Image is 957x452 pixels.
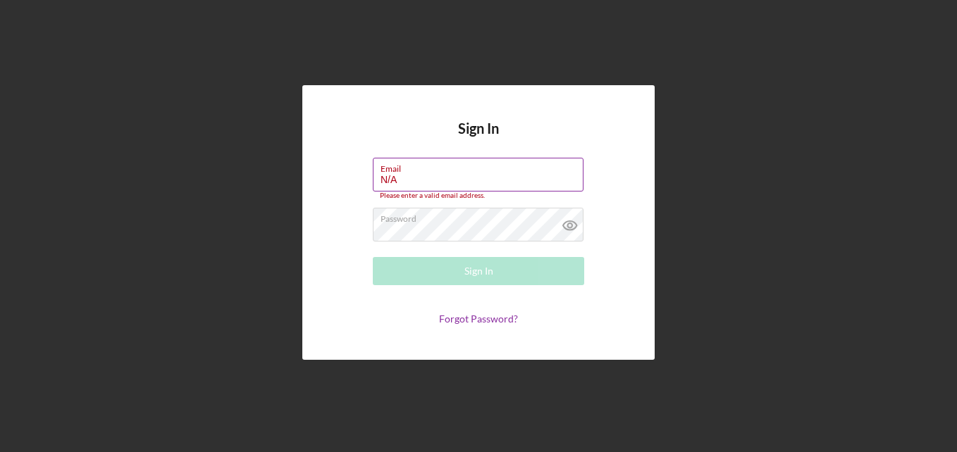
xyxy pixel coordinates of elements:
[373,257,584,285] button: Sign In
[373,192,584,200] div: Please enter a valid email address.
[464,257,493,285] div: Sign In
[381,208,584,224] label: Password
[381,158,584,174] label: Email
[439,313,518,325] a: Forgot Password?
[458,120,499,158] h4: Sign In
